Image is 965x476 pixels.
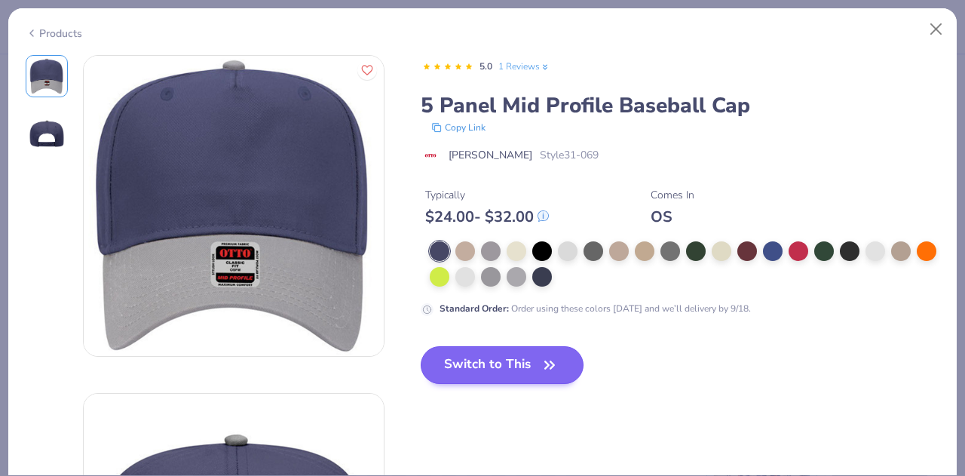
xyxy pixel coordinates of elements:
div: Comes In [651,187,694,203]
button: Close [922,15,951,44]
img: Front [84,56,384,356]
button: Like [357,60,377,80]
img: Back [29,115,65,152]
a: 1 Reviews [498,60,550,73]
div: 5 Panel Mid Profile Baseball Cap [421,91,940,120]
div: 5.0 Stars [422,55,473,79]
span: 5.0 [479,60,492,72]
div: $ 24.00 - $ 32.00 [425,207,549,226]
div: Order using these colors [DATE] and we’ll delivery by 9/18. [440,302,751,315]
button: Switch to This [421,346,584,384]
img: brand logo [421,149,441,161]
div: OS [651,207,694,226]
button: copy to clipboard [427,120,490,135]
img: Front [29,58,65,94]
span: [PERSON_NAME] [449,147,532,163]
span: Style 31-069 [540,147,599,163]
div: Products [26,26,82,41]
div: Typically [425,187,549,203]
strong: Standard Order : [440,302,509,315]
